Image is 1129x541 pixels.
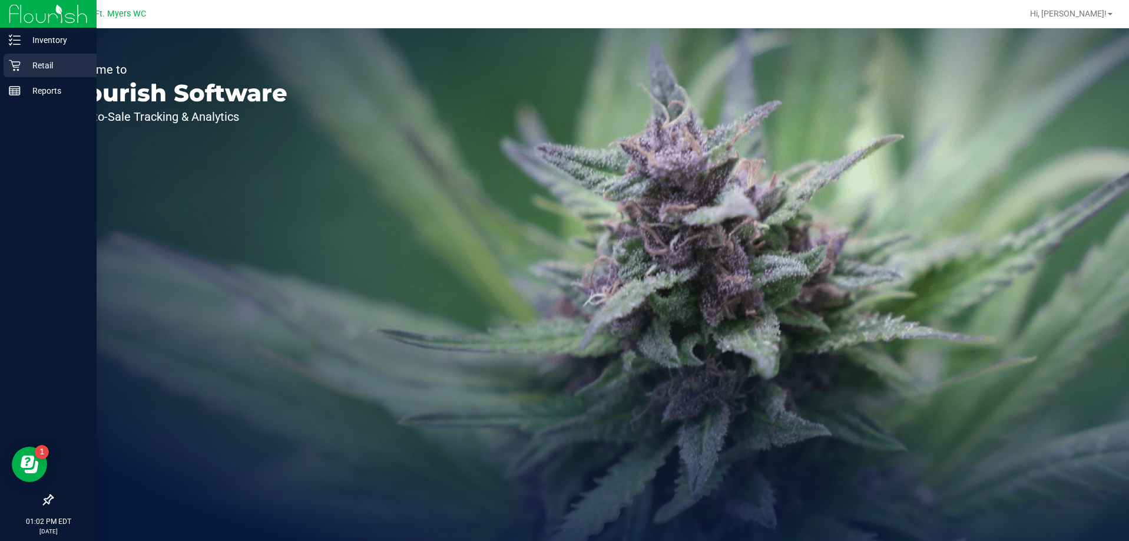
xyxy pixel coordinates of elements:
[9,34,21,46] inline-svg: Inventory
[21,33,91,47] p: Inventory
[64,81,287,105] p: Flourish Software
[9,60,21,71] inline-svg: Retail
[1030,9,1107,18] span: Hi, [PERSON_NAME]!
[35,445,49,459] iframe: Resource center unread badge
[12,447,47,482] iframe: Resource center
[21,84,91,98] p: Reports
[21,58,91,72] p: Retail
[5,527,91,536] p: [DATE]
[64,64,287,75] p: Welcome to
[9,85,21,97] inline-svg: Reports
[64,111,287,123] p: Seed-to-Sale Tracking & Analytics
[95,9,146,19] span: Ft. Myers WC
[5,516,91,527] p: 01:02 PM EDT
